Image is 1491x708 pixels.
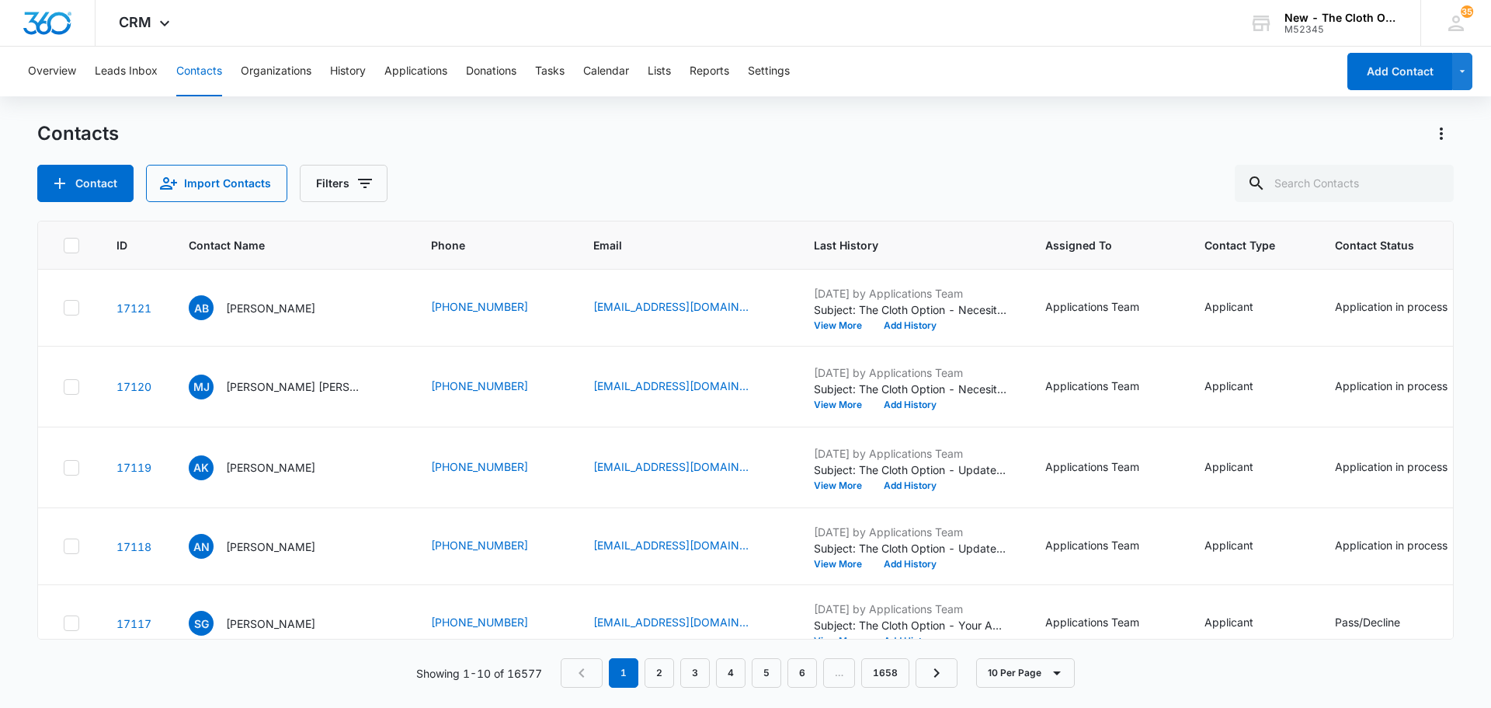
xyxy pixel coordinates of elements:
button: Add History [873,321,947,330]
div: Contact Name - Angela Kalin - Select to Edit Field [189,455,343,480]
span: Contact Status [1335,237,1453,253]
a: Page 3 [680,658,710,688]
span: Last History [814,237,985,253]
a: Page 5 [752,658,781,688]
a: [PHONE_NUMBER] [431,378,528,394]
p: Subject: The Cloth Option - Update on Your Application Dear [PERSON_NAME], Thank you for your app... [814,540,1008,556]
div: Phone - 9292998913 - Select to Edit Field [431,459,556,477]
nav: Pagination [561,658,958,688]
div: Applicant [1204,459,1253,475]
div: Applications Team [1045,614,1139,630]
span: Email [593,237,754,253]
div: Contact Type - Applicant - Select to Edit Field [1204,459,1281,477]
div: Contact Name - Sherae Graves - Select to Edit Field [189,611,343,636]
div: Email - andirabarros25@gmail.com - Select to Edit Field [593,298,777,317]
div: account id [1284,24,1398,35]
div: Applications Team [1045,459,1139,475]
div: Contact Status - Application in process - Select to Edit Field [1335,537,1475,556]
div: Contact Status - Application in process - Select to Edit Field [1335,298,1475,317]
button: Add History [873,560,947,569]
p: Subject: The Cloth Option - Necesitamos documentos adicionales para su solicitud Estimado/a [PERS... [814,302,1008,318]
button: Donations [466,47,516,96]
div: Application in process [1335,298,1448,315]
a: Navigate to contact details page for Ashley Neely [116,540,151,553]
button: Applications [384,47,447,96]
span: AN [189,534,214,559]
button: Contacts [176,47,222,96]
h1: Contacts [37,122,119,145]
div: Contact Type - Applicant - Select to Edit Field [1204,378,1281,396]
div: Contact Name - Ashley Neely - Select to Edit Field [189,534,343,559]
button: Actions [1429,121,1454,146]
div: account name [1284,12,1398,24]
p: [DATE] by Applications Team [814,364,1008,381]
div: Contact Status - Application in process - Select to Edit Field [1335,378,1475,396]
div: Application in process [1335,537,1448,553]
button: Lists [648,47,671,96]
button: View More [814,400,873,410]
a: [PHONE_NUMBER] [431,537,528,553]
button: View More [814,560,873,569]
button: Add History [873,481,947,490]
button: History [330,47,366,96]
div: Applicant [1204,537,1253,553]
div: Assigned To - Applications Team - Select to Edit Field [1045,537,1167,556]
a: [EMAIL_ADDRESS][DOMAIN_NAME] [593,614,749,630]
em: 1 [609,658,638,688]
button: Add Contact [1347,53,1452,90]
div: Applicant [1204,378,1253,394]
p: [DATE] by Applications Team [814,285,1008,302]
div: Applications Team [1045,537,1139,553]
p: Subject: The Cloth Option - Your Application Dear [PERSON_NAME], Thank you for your application f... [814,617,1008,633]
p: Showing 1-10 of 16577 [416,665,542,682]
button: Settings [748,47,790,96]
p: Subject: The Cloth Option - Update on Your Application Dear [PERSON_NAME], Thank you for your app... [814,462,1008,478]
a: [EMAIL_ADDRESS][DOMAIN_NAME] [593,537,749,553]
span: SG [189,611,214,636]
button: Import Contacts [146,165,287,202]
input: Search Contacts [1235,165,1454,202]
button: Add History [873,637,947,646]
span: ID [116,237,129,253]
div: Application in process [1335,378,1448,394]
a: Page 2 [645,658,674,688]
a: Page 1658 [861,658,909,688]
div: Assigned To - Applications Team - Select to Edit Field [1045,614,1167,633]
div: Email - Ashleyneely095@gmail.com - Select to Edit Field [593,537,777,556]
span: AK [189,455,214,480]
span: Assigned To [1045,237,1145,253]
div: Contact Name - Madelin Jerez de Tapanes - Select to Edit Field [189,375,394,399]
div: Email - jerezmadelin92@gmail.com - Select to Edit Field [593,378,777,396]
span: AB [189,295,214,320]
div: Contact Status - Application in process - Select to Edit Field [1335,459,1475,477]
p: [DATE] by Applications Team [814,524,1008,540]
div: Email - angelamichellekalin@gmail.com - Select to Edit Field [593,459,777,477]
div: Contact Type - Applicant - Select to Edit Field [1204,298,1281,317]
div: Email - sheraegraves@gmail.com - Select to Edit Field [593,614,777,633]
div: Application in process [1335,459,1448,475]
div: Assigned To - Applications Team - Select to Edit Field [1045,459,1167,477]
a: [EMAIL_ADDRESS][DOMAIN_NAME] [593,378,749,394]
button: Reports [690,47,729,96]
span: Contact Name [189,237,371,253]
a: Page 4 [716,658,745,688]
div: Applications Team [1045,378,1139,394]
div: Contact Name - Andira Barros - Select to Edit Field [189,295,343,320]
div: Assigned To - Applications Team - Select to Edit Field [1045,378,1167,396]
p: Subject: The Cloth Option - Necesitamos documentos adicionales para su solicitud Estimado/a [PERS... [814,381,1008,397]
span: Contact Type [1204,237,1275,253]
p: [PERSON_NAME] [226,539,315,555]
a: Page 6 [787,658,817,688]
button: Filters [300,165,388,202]
a: Navigate to contact details page for Madelin Jerez de Tapanes [116,380,151,393]
div: Phone - 6145170062 - Select to Edit Field [431,614,556,633]
p: [DATE] by Applications Team [814,445,1008,462]
span: 35 [1461,5,1473,18]
button: View More [814,637,873,646]
button: Leads Inbox [95,47,158,96]
a: [EMAIL_ADDRESS][DOMAIN_NAME] [593,459,749,475]
a: Navigate to contact details page for Sherae Graves [116,617,151,630]
span: MJ [189,375,214,399]
p: [DATE] by Applications Team [814,601,1008,617]
button: Calendar [583,47,629,96]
